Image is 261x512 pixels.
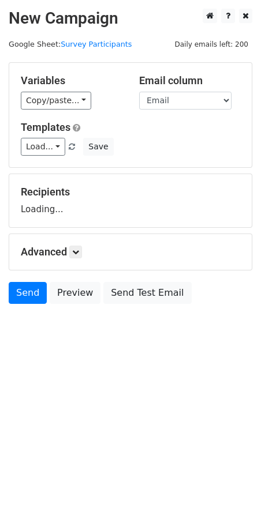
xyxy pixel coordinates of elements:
a: Load... [21,138,65,156]
a: Templates [21,121,70,133]
a: Send [9,282,47,304]
h5: Variables [21,74,122,87]
h5: Recipients [21,186,240,198]
button: Save [83,138,113,156]
h5: Email column [139,74,240,87]
small: Google Sheet: [9,40,132,48]
span: Daily emails left: 200 [170,38,252,51]
h5: Advanced [21,246,240,258]
h2: New Campaign [9,9,252,28]
a: Send Test Email [103,282,191,304]
div: Loading... [21,186,240,216]
a: Preview [50,282,100,304]
a: Survey Participants [61,40,132,48]
a: Copy/paste... [21,92,91,110]
a: Daily emails left: 200 [170,40,252,48]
